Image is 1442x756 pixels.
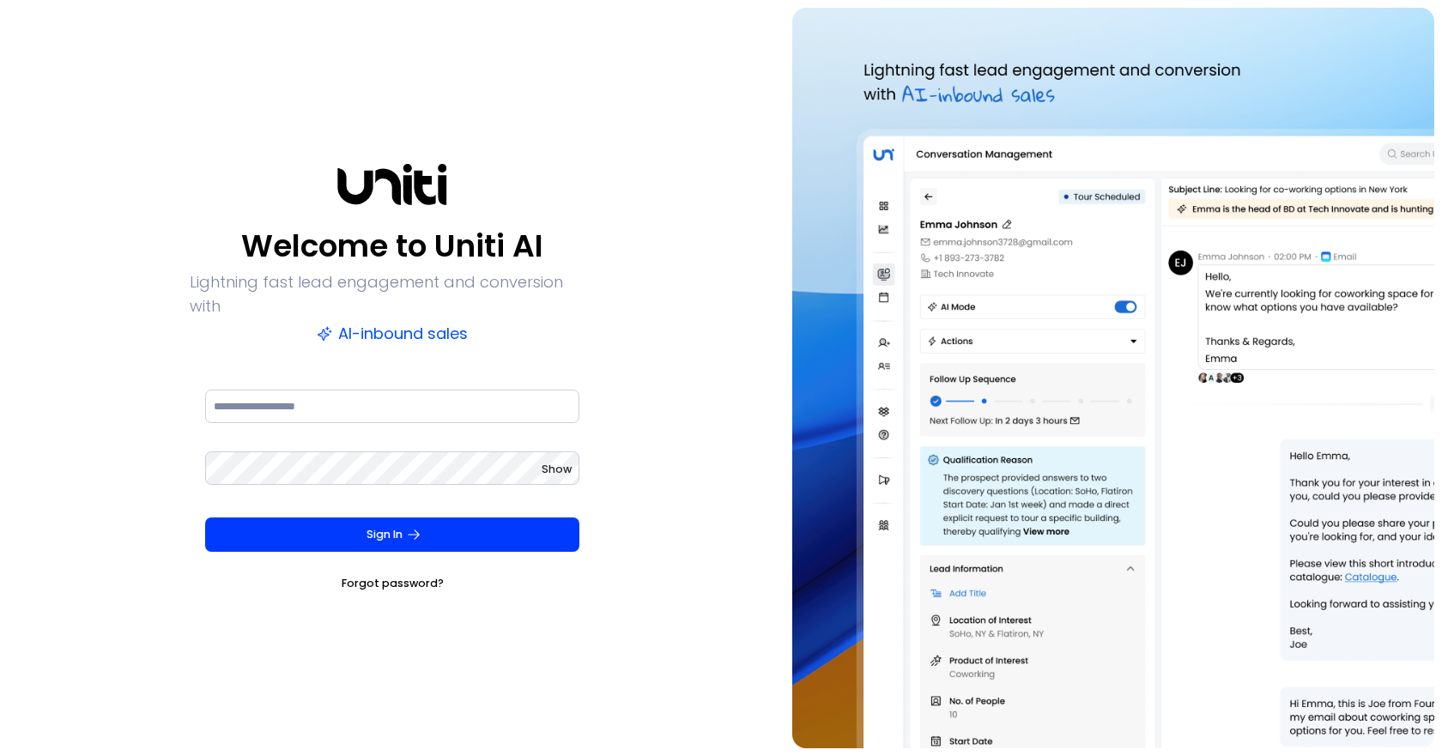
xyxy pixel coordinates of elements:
[241,226,543,267] p: Welcome to Uniti AI
[792,8,1434,748] img: auth-hero.png
[190,270,595,318] p: Lightning fast lead engagement and conversion with
[317,322,468,346] p: AI-inbound sales
[542,462,572,476] span: Show
[342,575,444,592] a: Forgot password?
[205,517,579,552] button: Sign In
[542,461,572,478] button: Show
